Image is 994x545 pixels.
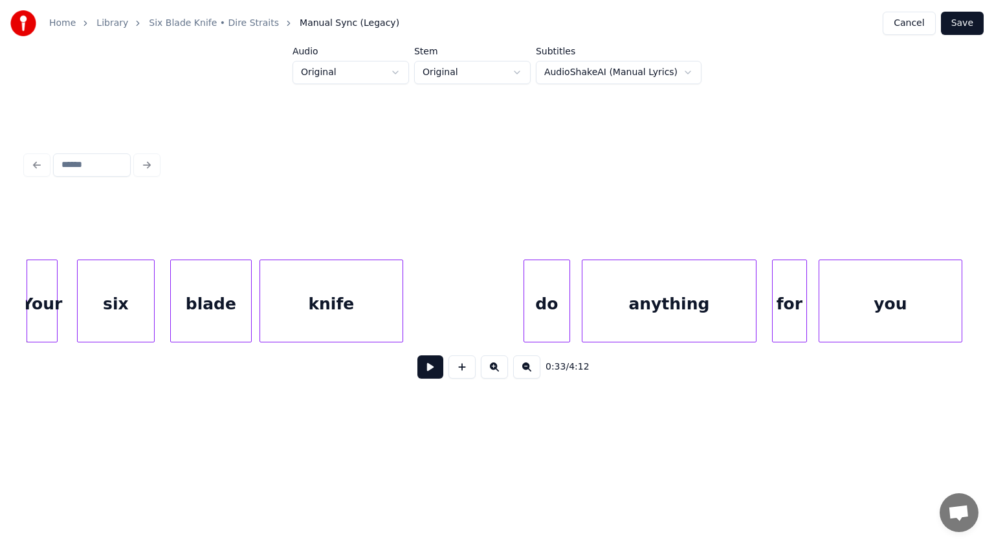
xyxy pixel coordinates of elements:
a: Open de chat [940,493,978,532]
label: Subtitles [536,47,701,56]
img: youka [10,10,36,36]
span: 0:33 [546,361,566,373]
label: Audio [293,47,409,56]
nav: breadcrumb [49,17,399,30]
button: Cancel [883,12,935,35]
a: Library [96,17,128,30]
div: / [546,361,577,373]
span: 4:12 [569,361,589,373]
label: Stem [414,47,531,56]
a: Home [49,17,76,30]
button: Save [941,12,984,35]
a: Six Blade Knife • Dire Straits [149,17,279,30]
span: Manual Sync (Legacy) [300,17,399,30]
